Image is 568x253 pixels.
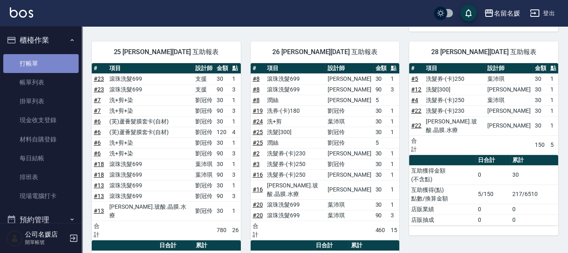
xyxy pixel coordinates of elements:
td: 30 [533,95,548,105]
th: 金額 [215,63,230,74]
a: #24 [253,118,263,125]
td: 滾珠洗髮699 [107,73,193,84]
a: #19 [253,107,263,114]
td: 90 [215,169,230,180]
td: 5 [548,135,558,155]
td: 30 [215,116,230,127]
th: 累計 [349,240,399,251]
td: 支援 [193,84,215,95]
th: # [92,63,107,74]
td: 合計 [409,135,424,155]
td: 洗髮券-(卡)250 [265,169,326,180]
td: 1 [230,180,241,191]
td: [PERSON_NAME] [326,148,373,159]
td: 劉冠伶 [326,137,373,148]
td: 1 [389,169,399,180]
span: 28 [PERSON_NAME][DATE] 互助報表 [419,48,548,56]
td: 3 [230,191,241,201]
a: #22 [411,122,421,129]
td: 洗+剪+染 [107,105,193,116]
td: 90 [215,148,230,159]
td: 1 [230,73,241,84]
th: # [409,63,424,74]
td: 劉冠伶 [326,105,373,116]
a: #7 [94,97,101,103]
td: 劉冠伶 [193,105,215,116]
td: 葉沛琪 [193,169,215,180]
td: 3 [230,169,241,180]
td: 90 [215,84,230,95]
td: 洗券-(卡)180 [265,105,326,116]
td: 30 [373,148,389,159]
td: 滾珠洗髮699 [265,210,326,221]
td: 30 [215,95,230,105]
td: 30 [510,165,558,185]
td: 3 [389,210,399,221]
td: 3 [389,84,399,95]
td: 洗髮券-(卡)250 [424,73,485,84]
td: 120 [215,127,230,137]
table: a dense table [251,63,400,240]
td: 1 [548,84,558,95]
td: 30 [373,73,389,84]
td: 滾珠洗髮699 [265,73,326,84]
td: 1 [230,116,241,127]
td: 潤絲 [265,95,326,105]
td: 30 [533,116,548,135]
td: 劉冠伶 [193,95,215,105]
td: 葉沛琪 [193,159,215,169]
td: 30 [373,169,389,180]
th: 點 [548,63,558,74]
td: 1 [548,95,558,105]
td: 30 [533,73,548,84]
td: [PERSON_NAME] [326,180,373,199]
button: 名留名媛 [481,5,523,22]
a: #23 [94,86,104,93]
th: 設計師 [485,63,533,74]
th: 點 [389,63,399,74]
a: #12 [411,86,421,93]
table: a dense table [409,63,558,155]
td: 1 [389,105,399,116]
th: 日合計 [476,155,511,166]
td: 洗髮[300] [424,84,485,95]
th: 設計師 [326,63,373,74]
td: 3 [230,84,241,95]
td: 洗+剪+染 [107,137,193,148]
td: 葉沛琪 [326,116,373,127]
td: 460 [373,221,389,240]
td: 780 [215,221,230,240]
td: 1 [389,199,399,210]
td: 1 [230,159,241,169]
a: #6 [94,129,101,135]
td: 1 [548,105,558,116]
td: 葉沛琪 [485,73,533,84]
td: 90 [373,84,389,95]
a: 現金收支登錄 [3,111,79,130]
td: 1 [230,95,241,105]
td: 1 [548,73,558,84]
a: #25 [253,129,263,135]
td: 30 [215,137,230,148]
a: #16 [253,171,263,178]
a: #8 [253,86,260,93]
td: 劉冠伶 [193,148,215,159]
td: 30 [215,201,230,221]
td: 1 [389,127,399,137]
td: 0 [476,165,511,185]
img: Person [7,230,23,246]
a: #2 [253,150,260,157]
td: 劉冠伶 [326,159,373,169]
td: 1 [389,148,399,159]
th: # [251,63,265,74]
span: 26 [PERSON_NAME][DATE] 互助報表 [260,48,390,56]
td: 葉沛琪 [326,199,373,210]
td: 洗髮券-(卡)230 [424,105,485,116]
a: #18 [94,161,104,167]
a: 現場電腦打卡 [3,187,79,205]
a: #3 [253,161,260,167]
th: 累計 [510,155,558,166]
td: [PERSON_NAME] [326,73,373,84]
td: 30 [215,159,230,169]
td: 217/6510 [510,185,558,204]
